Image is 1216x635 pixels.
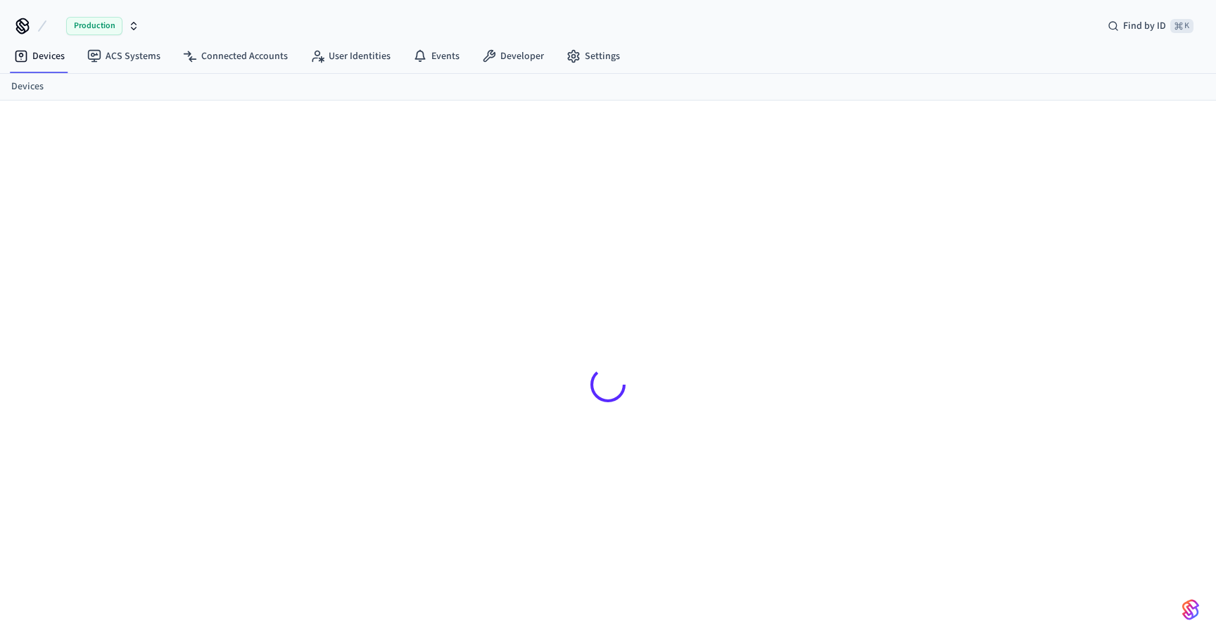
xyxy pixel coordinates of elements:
img: SeamLogoGradient.69752ec5.svg [1182,598,1199,621]
a: Devices [3,44,76,69]
div: Find by ID⌘ K [1096,13,1205,39]
span: ⌘ K [1170,19,1193,33]
a: Developer [471,44,555,69]
a: User Identities [299,44,402,69]
a: ACS Systems [76,44,172,69]
a: Settings [555,44,631,69]
span: Production [66,17,122,35]
a: Devices [11,79,44,94]
span: Find by ID [1123,19,1166,33]
a: Connected Accounts [172,44,299,69]
a: Events [402,44,471,69]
